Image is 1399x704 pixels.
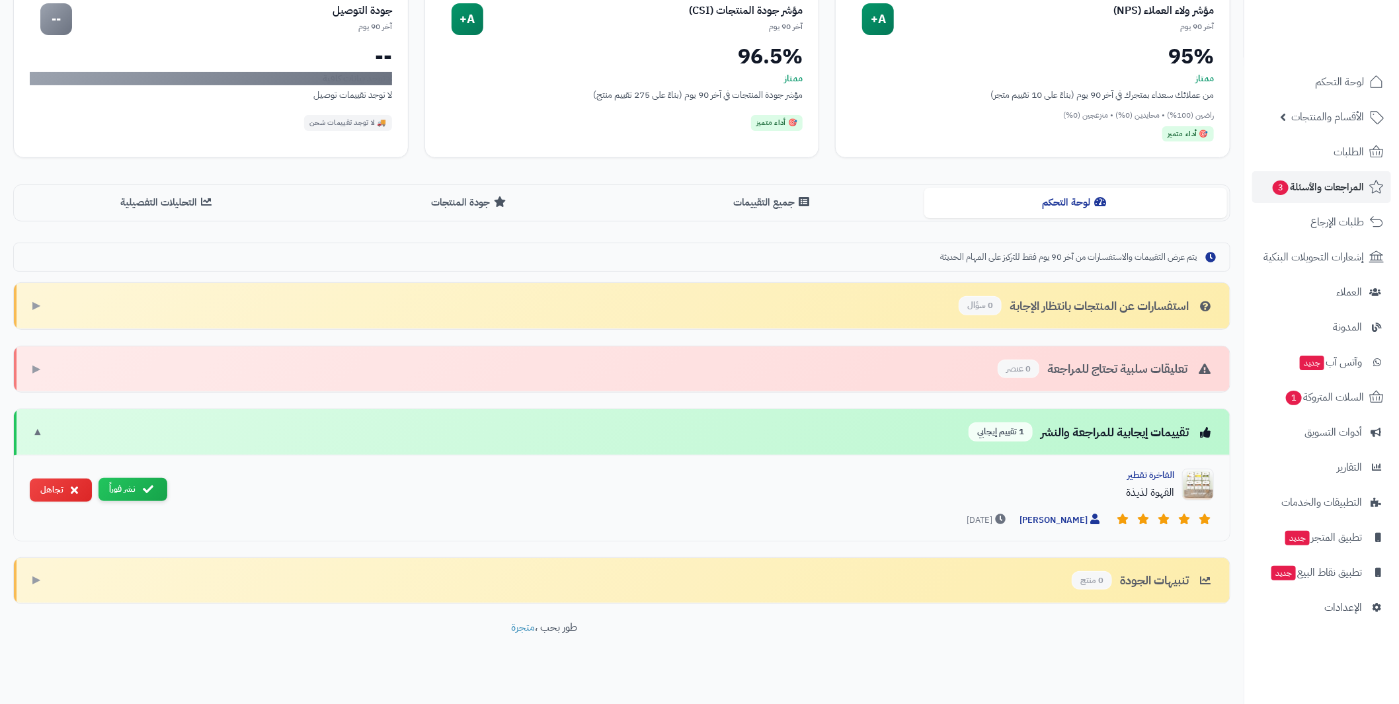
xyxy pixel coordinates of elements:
a: تطبيق نقاط البيعجديد [1252,557,1391,588]
span: العملاء [1336,283,1362,301]
a: الطلبات [1252,136,1391,168]
a: العملاء [1252,276,1391,308]
span: ▶ [32,572,40,588]
div: تقييمات إيجابية للمراجعة والنشر [969,422,1214,442]
button: التحليلات التفصيلية [17,188,319,217]
a: الإعدادات [1252,592,1391,623]
button: جودة المنتجات [319,188,622,217]
button: نشر فوراً [99,478,167,501]
div: آخر 90 يوم [894,21,1214,32]
a: تطبيق المتجرجديد [1252,522,1391,553]
span: يتم عرض التقييمات والاستفسارات من آخر 90 يوم فقط للتركيز على المهام الحديثة [940,251,1197,264]
div: ممتاز [441,72,803,85]
span: 1 [1286,391,1302,405]
span: الطلبات [1334,143,1364,161]
div: لا توجد بيانات كافية [30,72,392,85]
a: السلات المتروكة1 [1252,381,1391,413]
span: الإعدادات [1324,598,1362,617]
div: -- [30,46,392,67]
span: تطبيق نقاط البيع [1270,563,1362,582]
div: الفاخرة تقطير [178,469,1174,482]
a: إشعارات التحويلات البنكية [1252,241,1391,273]
div: آخر 90 يوم [483,21,803,32]
button: تجاهل [30,479,92,502]
div: A+ [862,3,894,35]
div: القهوة لذيذة [178,485,1174,500]
div: 95% [852,46,1214,67]
span: 0 سؤال [959,296,1002,315]
a: أدوات التسويق [1252,416,1391,448]
a: المدونة [1252,311,1391,343]
span: الأقسام والمنتجات [1291,108,1364,126]
span: التقارير [1337,458,1362,477]
span: السلات المتروكة [1285,388,1364,407]
span: 0 منتج [1072,571,1112,590]
div: استفسارات عن المنتجات بانتظار الإجابة [959,296,1214,315]
div: مؤشر جودة المنتجات (CSI) [483,3,803,19]
a: متجرة [511,619,535,635]
span: ▼ [32,424,43,440]
span: [DATE] [967,514,1009,527]
span: 3 [1273,180,1289,195]
span: جديد [1300,356,1324,370]
span: جديد [1285,531,1310,545]
span: إشعارات التحويلات البنكية [1263,248,1364,266]
a: التقارير [1252,451,1391,483]
div: راضين (100%) • محايدين (0%) • منزعجين (0%) [852,110,1214,121]
div: مؤشر ولاء العملاء (NPS) [894,3,1214,19]
img: Product [1182,469,1214,500]
span: [PERSON_NAME] [1019,514,1103,528]
img: logo-2.png [1309,36,1386,63]
span: المدونة [1333,318,1362,336]
div: 96.5% [441,46,803,67]
div: -- [40,3,72,35]
span: المراجعات والأسئلة [1271,178,1364,196]
div: 🎯 أداء متميز [751,115,803,131]
button: جميع التقييمات [622,188,925,217]
div: لا توجد تقييمات توصيل [30,88,392,102]
div: 🎯 أداء متميز [1162,126,1214,142]
span: وآتس آب [1299,353,1362,372]
div: جودة التوصيل [72,3,392,19]
span: لوحة التحكم [1315,73,1364,91]
span: التطبيقات والخدمات [1281,493,1362,512]
div: A+ [452,3,483,35]
div: آخر 90 يوم [72,21,392,32]
button: لوحة التحكم [924,188,1227,217]
div: ممتاز [852,72,1214,85]
a: المراجعات والأسئلة3 [1252,171,1391,203]
div: 🚚 لا توجد تقييمات شحن [304,115,392,131]
a: طلبات الإرجاع [1252,206,1391,238]
span: طلبات الإرجاع [1310,213,1364,231]
span: تطبيق المتجر [1284,528,1362,547]
a: وآتس آبجديد [1252,346,1391,378]
span: أدوات التسويق [1304,423,1362,442]
span: 0 عنصر [998,360,1039,379]
a: التطبيقات والخدمات [1252,487,1391,518]
span: 1 تقييم إيجابي [969,422,1033,442]
div: تنبيهات الجودة [1072,571,1214,590]
span: ▶ [32,298,40,313]
a: لوحة التحكم [1252,66,1391,98]
div: من عملائك سعداء بمتجرك في آخر 90 يوم (بناءً على 10 تقييم متجر) [852,88,1214,102]
span: ▶ [32,362,40,377]
div: مؤشر جودة المنتجات في آخر 90 يوم (بناءً على 275 تقييم منتج) [441,88,803,102]
span: جديد [1271,566,1296,580]
div: تعليقات سلبية تحتاج للمراجعة [998,360,1214,379]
